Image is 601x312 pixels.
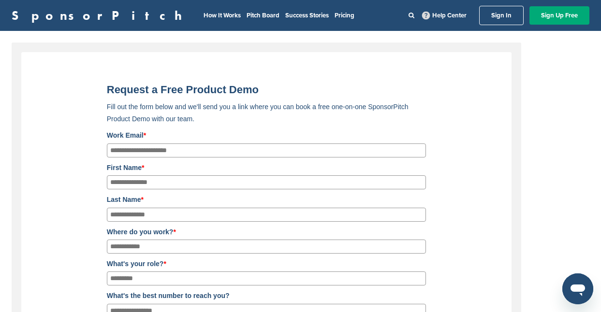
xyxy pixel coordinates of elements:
a: How It Works [204,12,241,19]
label: Where do you work? [107,227,426,237]
label: What's the best number to reach you? [107,290,426,301]
label: First Name [107,162,426,173]
p: Fill out the form below and we'll send you a link where you can book a free one-on-one SponsorPit... [107,101,426,125]
a: Help Center [420,10,469,21]
label: Last Name [107,194,426,205]
title: Request a Free Product Demo [107,84,426,96]
a: Pitch Board [247,12,279,19]
a: Sign Up Free [529,6,589,25]
a: Success Stories [285,12,329,19]
a: SponsorPitch [12,9,188,22]
label: What's your role? [107,258,426,269]
a: Pricing [335,12,354,19]
iframe: Button to launch messaging window [562,273,593,304]
a: Sign In [479,6,524,25]
label: Work Email [107,130,426,141]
